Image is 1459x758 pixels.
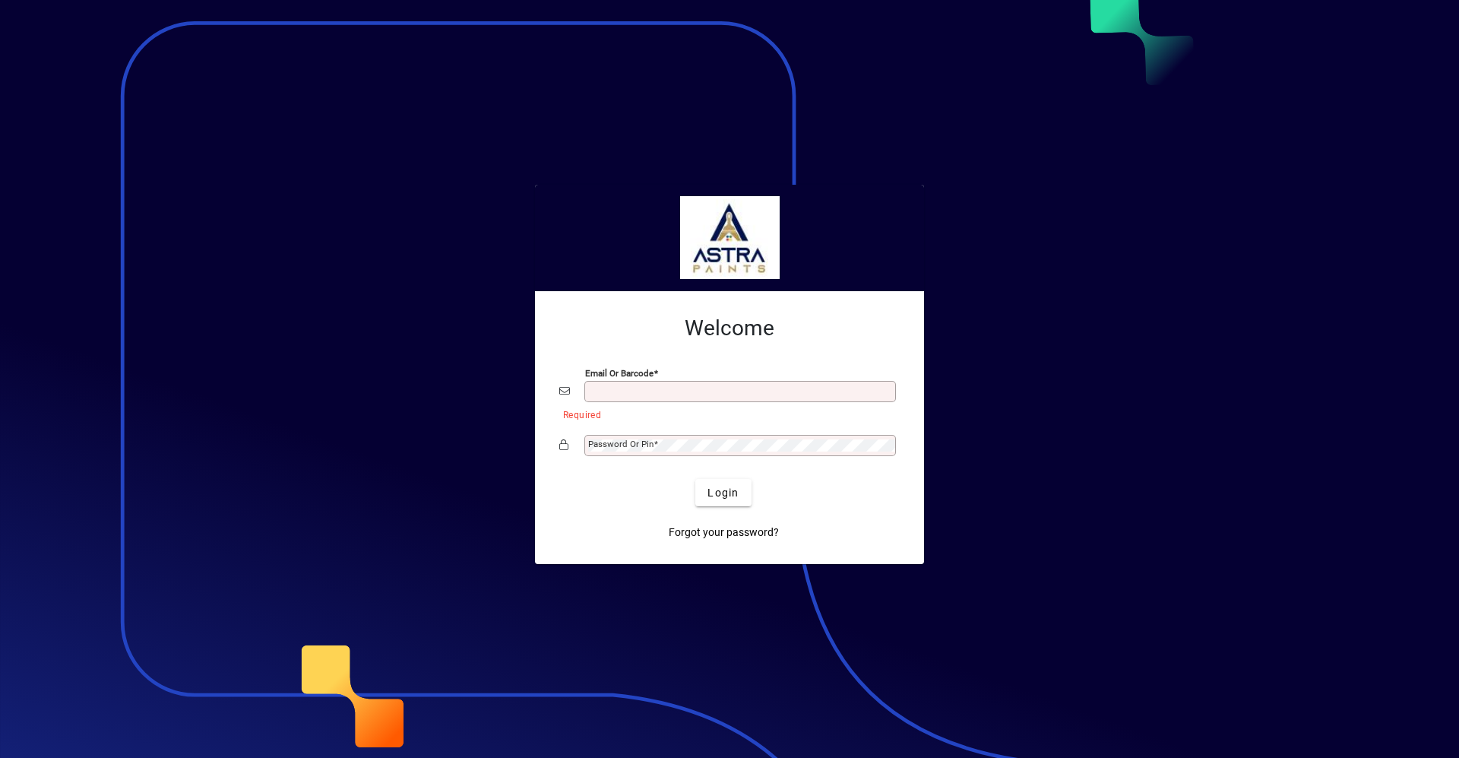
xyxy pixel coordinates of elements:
[563,406,888,422] mat-error: Required
[588,439,654,449] mat-label: Password or Pin
[669,525,779,541] span: Forgot your password?
[707,485,739,501] span: Login
[695,479,751,506] button: Login
[559,316,900,341] h2: Welcome
[585,368,654,379] mat-label: Email or Barcode
[663,519,785,546] a: Forgot your password?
